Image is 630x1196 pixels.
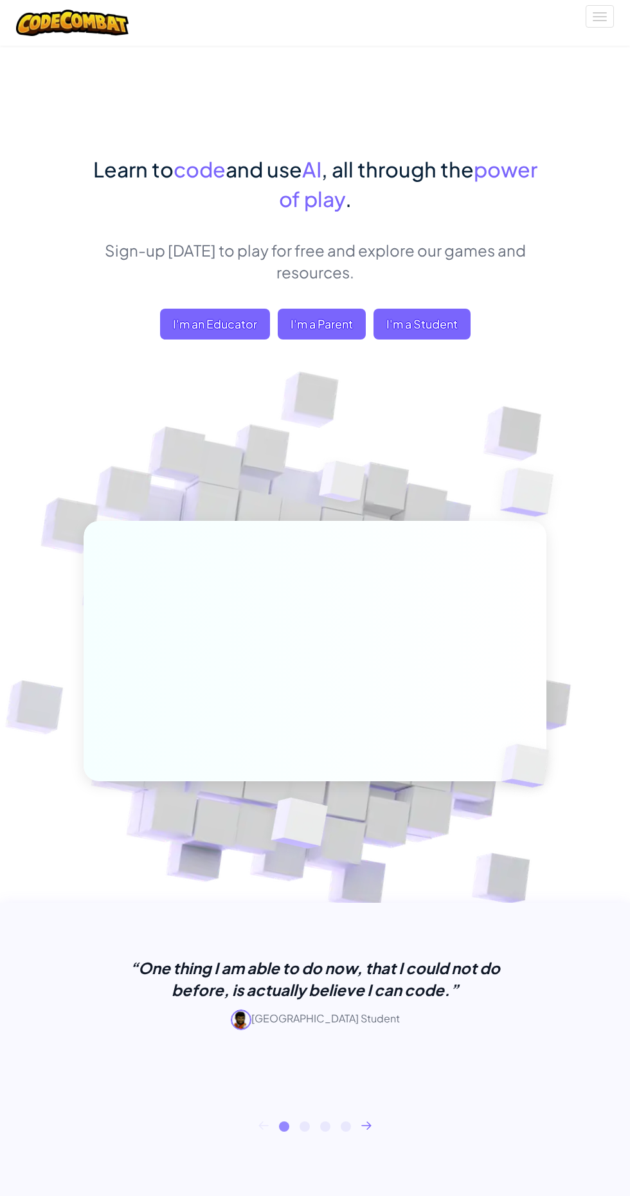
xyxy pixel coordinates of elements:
p: [GEOGRAPHIC_DATA] Student [129,1010,501,1030]
img: avatar [231,1010,251,1030]
a: I'm a Parent [278,309,366,340]
p: “One thing I am able to do now, that I could not do before, is actually believe I can code.” [129,957,501,1001]
span: code [174,156,226,182]
span: Learn to [93,156,174,182]
button: 1 [279,1121,289,1132]
span: . [345,186,352,212]
button: 4 [341,1121,351,1132]
p: Sign-up [DATE] to play for free and explore our games and resources. [84,239,546,283]
a: I'm an Educator [160,309,270,340]
img: Overlap cubes [473,435,593,552]
span: AI [302,156,321,182]
span: , all through the [321,156,474,182]
img: Overlap cubes [237,768,361,883]
button: 3 [320,1121,330,1132]
img: CodeCombat logo [16,10,129,36]
img: Overlap cubes [478,715,582,816]
img: Overlap cubes [293,433,393,537]
button: I'm a Student [373,309,471,340]
button: 2 [300,1121,310,1132]
span: and use [226,156,302,182]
